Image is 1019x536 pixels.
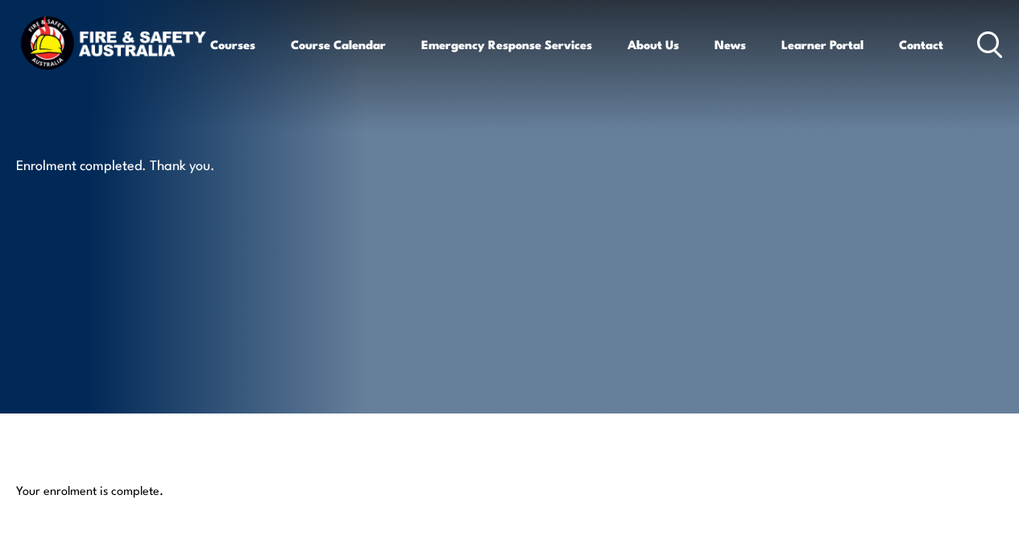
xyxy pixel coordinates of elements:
a: Emergency Response Services [421,25,592,64]
p: Your enrolment is complete. [16,482,1003,498]
a: Course Calendar [291,25,386,64]
a: About Us [628,25,679,64]
a: Contact [899,25,943,64]
a: Learner Portal [781,25,864,64]
a: Courses [210,25,255,64]
a: News [715,25,746,64]
p: Enrolment completed. Thank you. [16,155,310,173]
